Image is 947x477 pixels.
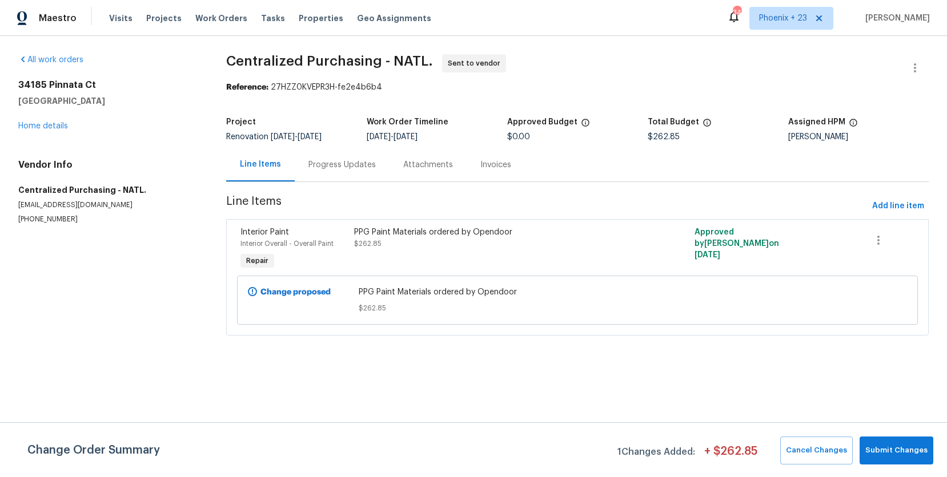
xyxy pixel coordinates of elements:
[367,118,448,126] h5: Work Order Timeline
[226,82,929,93] div: 27HZZ0KVEPR3H-fe2e4b6b4
[788,118,845,126] h5: Assigned HPM
[240,228,289,236] span: Interior Paint
[354,227,631,238] div: PPG Paint Materials ordered by Opendoor
[39,13,77,24] span: Maestro
[271,133,322,141] span: -
[759,13,807,24] span: Phoenix + 23
[18,215,199,224] p: [PHONE_NUMBER]
[733,7,741,18] div: 347
[695,251,720,259] span: [DATE]
[648,118,699,126] h5: Total Budget
[394,133,418,141] span: [DATE]
[271,133,295,141] span: [DATE]
[448,58,505,69] span: Sent to vendor
[146,13,182,24] span: Projects
[240,159,281,170] div: Line Items
[861,13,930,24] span: [PERSON_NAME]
[872,199,924,213] span: Add line item
[480,159,511,171] div: Invoices
[849,118,858,133] span: The hpm assigned to this work order.
[109,13,133,24] span: Visits
[261,14,285,22] span: Tasks
[18,200,199,210] p: [EMAIL_ADDRESS][DOMAIN_NAME]
[299,13,343,24] span: Properties
[18,184,199,196] h5: Centralized Purchasing - NATL.
[507,133,530,141] span: $0.00
[648,133,680,141] span: $262.85
[359,286,796,298] span: PPG Paint Materials ordered by Opendoor
[403,159,453,171] div: Attachments
[18,95,199,107] h5: [GEOGRAPHIC_DATA]
[298,133,322,141] span: [DATE]
[226,83,268,91] b: Reference:
[868,196,929,217] button: Add line item
[195,13,247,24] span: Work Orders
[226,118,256,126] h5: Project
[18,56,83,64] a: All work orders
[226,133,322,141] span: Renovation
[18,159,199,171] h4: Vendor Info
[507,118,577,126] h5: Approved Budget
[367,133,391,141] span: [DATE]
[367,133,418,141] span: -
[18,122,68,130] a: Home details
[581,118,590,133] span: The total cost of line items that have been approved by both Opendoor and the Trade Partner. This...
[788,133,929,141] div: [PERSON_NAME]
[240,240,334,247] span: Interior Overall - Overall Paint
[242,255,273,266] span: Repair
[695,228,779,259] span: Approved by [PERSON_NAME] on
[703,118,712,133] span: The total cost of line items that have been proposed by Opendoor. This sum includes line items th...
[354,240,382,247] span: $262.85
[308,159,376,171] div: Progress Updates
[359,302,796,314] span: $262.85
[226,54,433,68] span: Centralized Purchasing - NATL.
[18,79,199,91] h2: 34185 Pinnata Ct
[260,288,331,296] b: Change proposed
[226,196,868,217] span: Line Items
[357,13,431,24] span: Geo Assignments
